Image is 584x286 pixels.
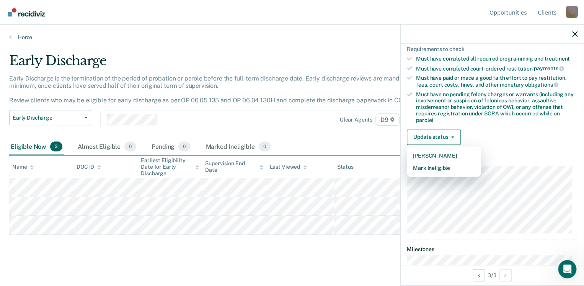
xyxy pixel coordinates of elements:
[178,141,190,151] span: 0
[416,117,433,123] span: parole)
[269,164,307,170] div: Last Viewed
[407,130,461,145] button: Update status
[259,141,271,151] span: 0
[77,164,101,170] div: DOC ID
[150,138,192,155] div: Pending
[141,157,199,176] div: Earliest Eligibility Date for Early Discharge
[76,138,138,155] div: Almost Eligible
[416,75,577,88] div: Must have paid or made a good faith effort to pay restitution, fees, court costs, fines, and othe...
[337,164,353,170] div: Status
[407,146,481,177] div: Dropdown Menu
[473,269,485,281] button: Previous Opportunity
[340,117,372,123] div: Clear agents
[566,6,578,18] div: J
[558,260,576,278] iframe: Intercom live chat
[499,269,512,281] button: Next Opportunity
[9,138,64,155] div: Eligible Now
[407,246,577,253] dt: Milestones
[416,65,577,72] div: Must have completed court-ordered restitution
[407,157,577,164] dt: Supervision
[534,65,564,71] span: payments
[9,75,421,104] p: Early Discharge is the termination of the period of probation or parole before the full-term disc...
[407,162,481,174] button: Mark Ineligible
[12,164,34,170] div: Name
[416,56,577,62] div: Must have completed all required programming and
[204,138,272,155] div: Marked Ineligible
[544,56,570,62] span: treatment
[407,46,577,53] div: Requirements to check
[566,6,578,18] button: Profile dropdown button
[416,91,577,123] div: Must have no pending felony charges or warrants (including any involvement or suspicion of feloni...
[205,160,263,173] div: Supervision End Date
[13,115,82,121] span: Early Discharge
[9,53,447,75] div: Early Discharge
[8,8,45,16] img: Recidiviz
[401,265,584,285] div: 3 / 3
[407,150,481,162] button: [PERSON_NAME]
[525,82,558,88] span: obligations
[375,113,400,126] span: D9
[50,141,62,151] span: 3
[9,34,575,41] a: Home
[124,141,136,151] span: 0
